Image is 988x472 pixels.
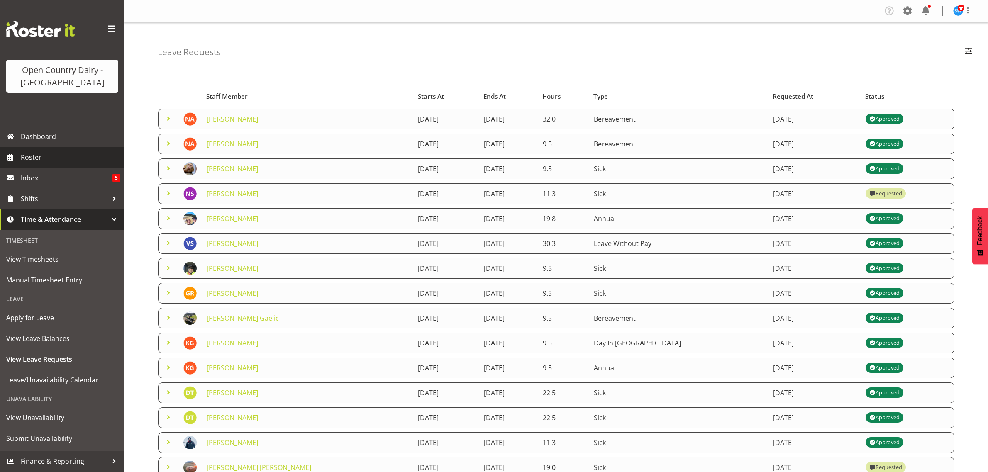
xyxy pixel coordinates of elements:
div: Approved [869,238,899,248]
td: Sick [589,432,768,453]
td: [DATE] [768,382,861,403]
span: Leave/Unavailability Calendar [6,374,118,386]
td: 11.3 [538,432,589,453]
td: [DATE] [768,183,861,204]
td: [DATE] [479,382,538,403]
a: [PERSON_NAME] [207,139,258,148]
span: Starts At [418,92,444,101]
div: Approved [869,338,899,348]
td: [DATE] [479,308,538,328]
a: [PERSON_NAME] [207,363,258,372]
td: [DATE] [413,358,478,378]
span: Staff Member [206,92,248,101]
div: Approved [869,164,899,174]
td: [DATE] [479,183,538,204]
td: [DATE] [413,208,478,229]
a: Leave/Unavailability Calendar [2,370,122,390]
div: Approved [869,139,899,149]
span: View Timesheets [6,253,118,265]
a: [PERSON_NAME] [207,214,258,223]
a: [PERSON_NAME] [207,189,258,198]
div: Approved [869,413,899,423]
td: Leave Without Pay [589,233,768,254]
img: brent-adams6c2ed5726f1d41a690d4d5a40633ac2e.png [183,162,197,175]
td: [DATE] [768,258,861,279]
span: Type [593,92,608,101]
div: Timesheet [2,232,122,249]
td: [DATE] [768,308,861,328]
td: 9.5 [538,158,589,179]
span: Requested At [773,92,813,101]
td: [DATE] [768,407,861,428]
span: Status [865,92,884,101]
span: Dashboard [21,130,120,143]
div: Approved [869,363,899,373]
td: [DATE] [768,158,861,179]
td: [DATE] [768,134,861,154]
img: darren-norris01750028e729ded4fb89b9472d205d7c.png [183,212,197,225]
div: Open Country Dairy - [GEOGRAPHIC_DATA] [15,64,110,89]
td: [DATE] [413,183,478,204]
a: [PERSON_NAME] [PERSON_NAME] [207,463,311,472]
img: norman-sellen8201.jpg [183,187,197,200]
span: Finance & Reporting [21,455,108,467]
button: Feedback - Show survey [972,208,988,264]
span: Submit Unavailability [6,432,118,445]
td: [DATE] [479,109,538,129]
td: Sick [589,183,768,204]
td: [DATE] [768,358,861,378]
td: [DATE] [413,308,478,328]
td: [DATE] [768,109,861,129]
td: [DATE] [768,233,861,254]
a: [PERSON_NAME] [207,239,258,248]
td: [DATE] [413,283,478,304]
td: Bereavement [589,109,768,129]
td: 9.5 [538,134,589,154]
a: [PERSON_NAME] [207,338,258,348]
a: [PERSON_NAME] [207,164,258,173]
td: Bereavement [589,308,768,328]
button: Filter Employees [960,43,977,61]
div: Approved [869,263,899,273]
a: [PERSON_NAME] Gaelic [207,314,279,323]
div: Approved [869,114,899,124]
td: Annual [589,358,768,378]
a: Apply for Leave [2,307,122,328]
td: [DATE] [479,407,538,428]
span: Manual Timesheet Entry [6,274,118,286]
td: [DATE] [413,407,478,428]
div: Unavailability [2,390,122,407]
span: View Unavailability [6,411,118,424]
a: View Leave Balances [2,328,122,349]
td: Sick [589,158,768,179]
td: [DATE] [413,158,478,179]
td: [DATE] [413,134,478,154]
td: [DATE] [768,333,861,353]
a: [PERSON_NAME] [207,388,258,397]
h4: Leave Requests [158,47,221,57]
a: Manual Timesheet Entry [2,270,122,290]
td: 9.5 [538,258,589,279]
td: 19.8 [538,208,589,229]
td: Sick [589,258,768,279]
td: 9.5 [538,308,589,328]
td: [DATE] [479,432,538,453]
td: Day In [GEOGRAPHIC_DATA] [589,333,768,353]
img: kris-gambhir10216.jpg [183,336,197,350]
img: nick-adlington9996.jpg [183,137,197,151]
div: Approved [869,288,899,298]
td: [DATE] [413,333,478,353]
img: tom-gaelic9300e53aedea29d00dbd28ca83935911.png [183,311,197,325]
a: Submit Unavailability [2,428,122,449]
span: Feedback [976,216,984,245]
img: navreet-jawanda95c228f464e9d78a3a0393331bcd1ca2.png [183,436,197,449]
td: [DATE] [479,134,538,154]
td: [DATE] [768,432,861,453]
td: 9.5 [538,358,589,378]
a: View Timesheets [2,249,122,270]
span: Apply for Leave [6,311,118,324]
td: Sick [589,283,768,304]
td: [DATE] [413,233,478,254]
td: Bereavement [589,134,768,154]
span: Shifts [21,192,108,205]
